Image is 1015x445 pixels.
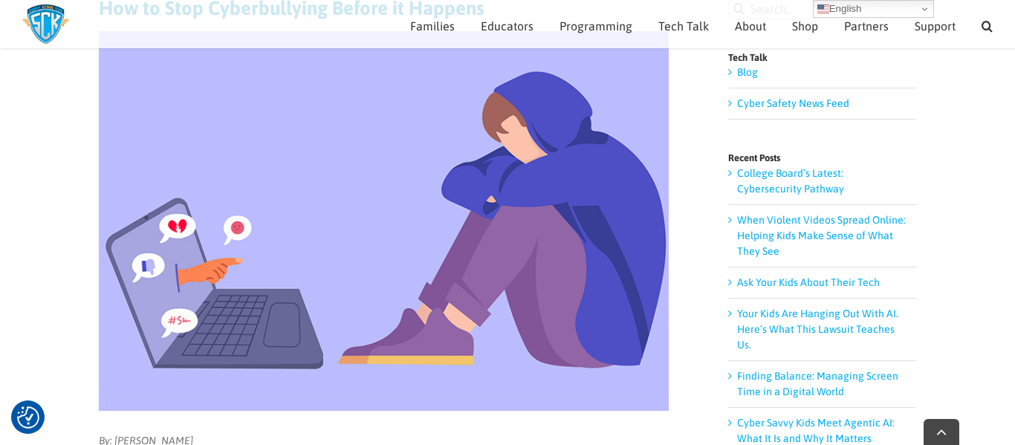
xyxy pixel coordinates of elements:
a: Finding Balance: Managing Screen Time in a Digital World [737,370,898,397]
a: Ask Your Kids About Their Tech [737,276,880,288]
span: Shop [792,20,818,32]
a: Blog [737,66,758,78]
span: Families [410,20,455,32]
span: Tech Talk [658,20,709,32]
a: Cyber Savvy Kids Meet Agentic AI: What It Is and Why It Matters [737,417,895,444]
a: Your Kids Are Hanging Out With AI. Here’s What This Lawsuit Teaches Us. [737,308,898,351]
img: en [817,3,829,15]
img: Revisit consent button [17,406,39,429]
span: About [735,20,766,32]
span: Partners [844,20,889,32]
img: Savvy Cyber Kids Logo [22,4,69,45]
span: Educators [481,20,534,32]
button: Consent Preferences [17,406,39,429]
a: Cyber Safety News Feed [737,97,849,109]
h4: Recent Posts [728,153,916,163]
h4: Tech Talk [728,53,916,62]
span: Support [915,20,956,32]
a: When Violent Videos Spread Online: Helping Kids Make Sense of What They See [737,214,906,257]
a: College Board’s Latest: Cybersecurity Pathway [737,167,844,195]
span: Programming [560,20,632,32]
